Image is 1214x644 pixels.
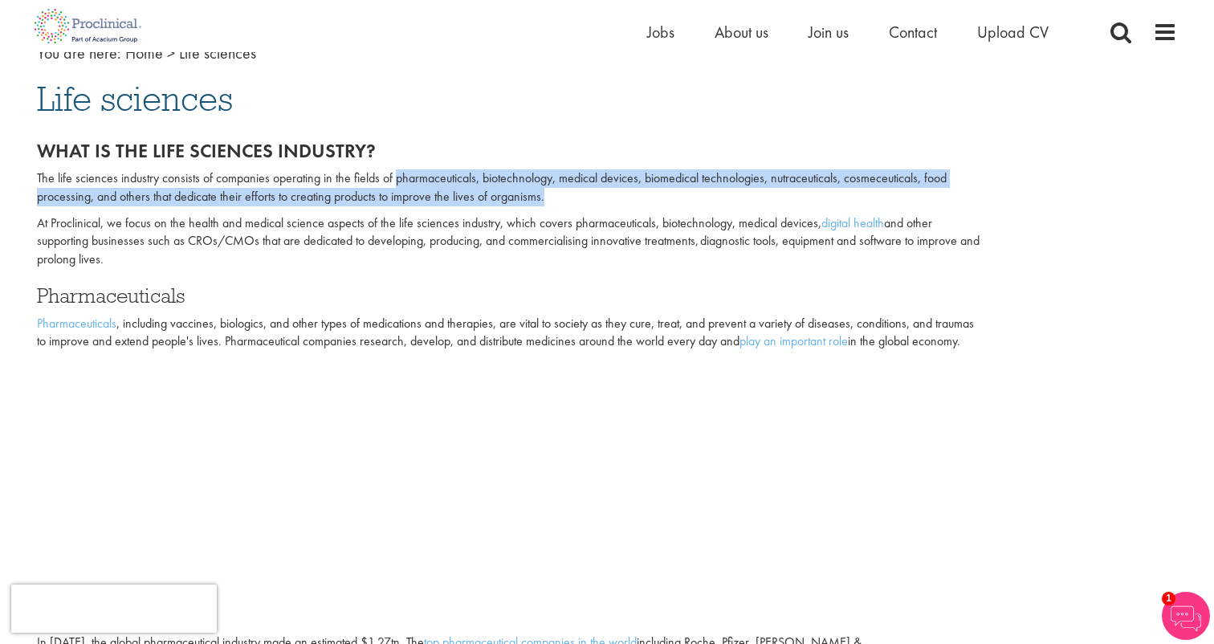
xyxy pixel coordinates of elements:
[977,22,1049,43] a: Upload CV
[37,315,116,332] a: Pharmaceuticals
[179,43,256,63] span: Life sciences
[37,315,983,352] p: , including vaccines, biologics, and other types of medications and therapies, are vital to socie...
[37,169,983,206] p: The life sciences industry consists of companies operating in the fields of pharmaceuticals, biot...
[37,285,983,306] h3: Pharmaceuticals
[739,332,848,349] a: play an important role
[821,214,884,231] a: digital health
[809,22,849,43] a: Join us
[167,43,175,63] span: >
[11,585,217,633] iframe: reCAPTCHA
[37,43,121,63] span: You are here:
[647,22,674,43] a: Jobs
[37,141,983,161] h2: What is the life sciences industry?
[37,214,983,270] p: At Proclinical, we focus on the health and medical science aspects of the life sciences industry,...
[125,43,163,63] a: breadcrumb link
[37,359,487,612] iframe: Why are pharmaceutical companies so important?
[37,77,233,120] span: Life sciences
[715,22,768,43] a: About us
[1162,592,1175,605] span: 1
[889,22,937,43] a: Contact
[1162,592,1210,640] img: Chatbot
